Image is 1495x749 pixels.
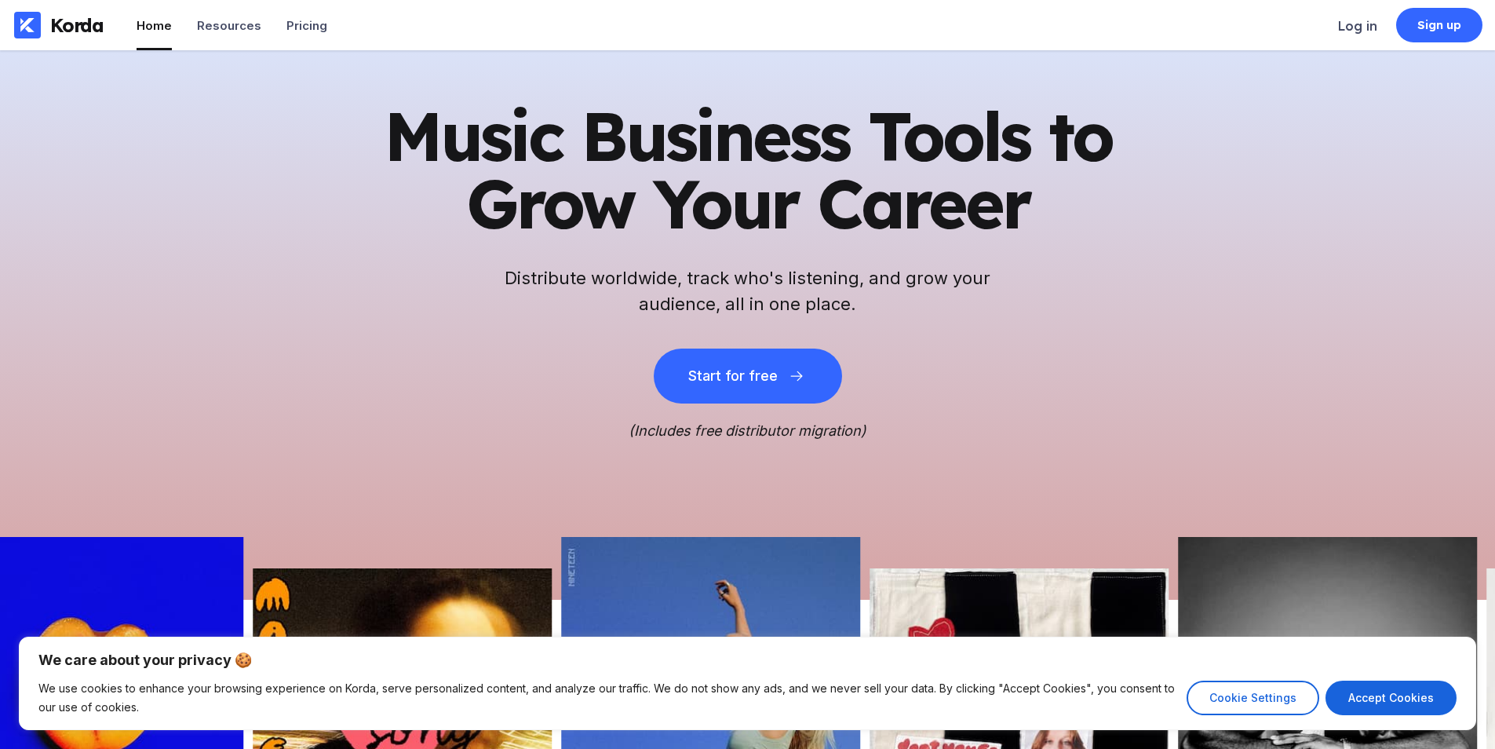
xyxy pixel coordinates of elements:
[50,13,104,37] div: Korda
[363,102,1132,237] h1: Music Business Tools to Grow Your Career
[1396,8,1482,42] a: Sign up
[38,679,1175,717] p: We use cookies to enhance your browsing experience on Korda, serve personalized content, and anal...
[286,18,327,33] div: Pricing
[1187,681,1319,715] button: Cookie Settings
[629,422,866,439] i: (Includes free distributor migration)
[197,18,261,33] div: Resources
[497,265,999,317] h2: Distribute worldwide, track who's listening, and grow your audience, all in one place.
[38,651,1457,670] p: We care about your privacy 🍪
[137,18,172,33] div: Home
[654,349,842,404] button: Start for free
[1338,18,1377,34] div: Log in
[1325,681,1457,715] button: Accept Cookies
[1417,17,1462,33] div: Sign up
[688,368,778,384] div: Start for free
